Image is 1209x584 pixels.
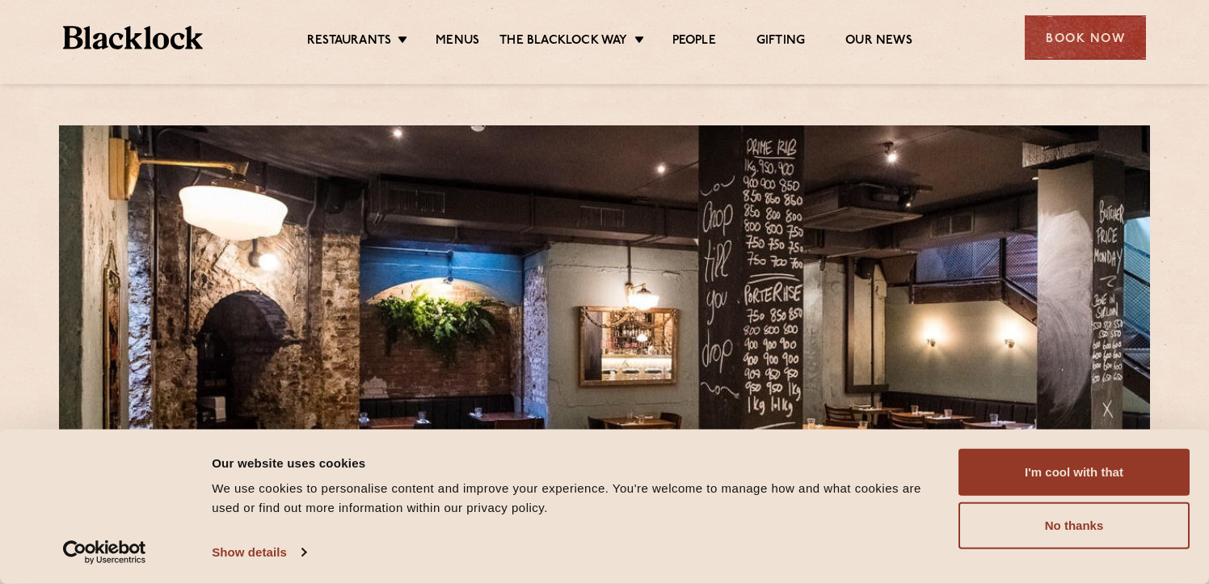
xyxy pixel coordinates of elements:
div: Book Now [1025,15,1146,60]
a: Usercentrics Cookiebot - opens in a new window [34,540,175,565]
a: Restaurants [307,33,391,51]
a: Gifting [756,33,805,51]
a: Show details [212,540,305,565]
div: We use cookies to personalise content and improve your experience. You're welcome to manage how a... [212,479,940,518]
a: People [672,33,716,51]
img: BL_Textured_Logo-footer-cropped.svg [63,26,203,49]
div: Our website uses cookies [212,453,940,472]
button: No thanks [958,502,1190,549]
a: Menus [436,33,479,51]
a: The Blacklock Way [499,33,627,51]
button: I'm cool with that [958,449,1190,496]
a: Our News [845,33,912,51]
